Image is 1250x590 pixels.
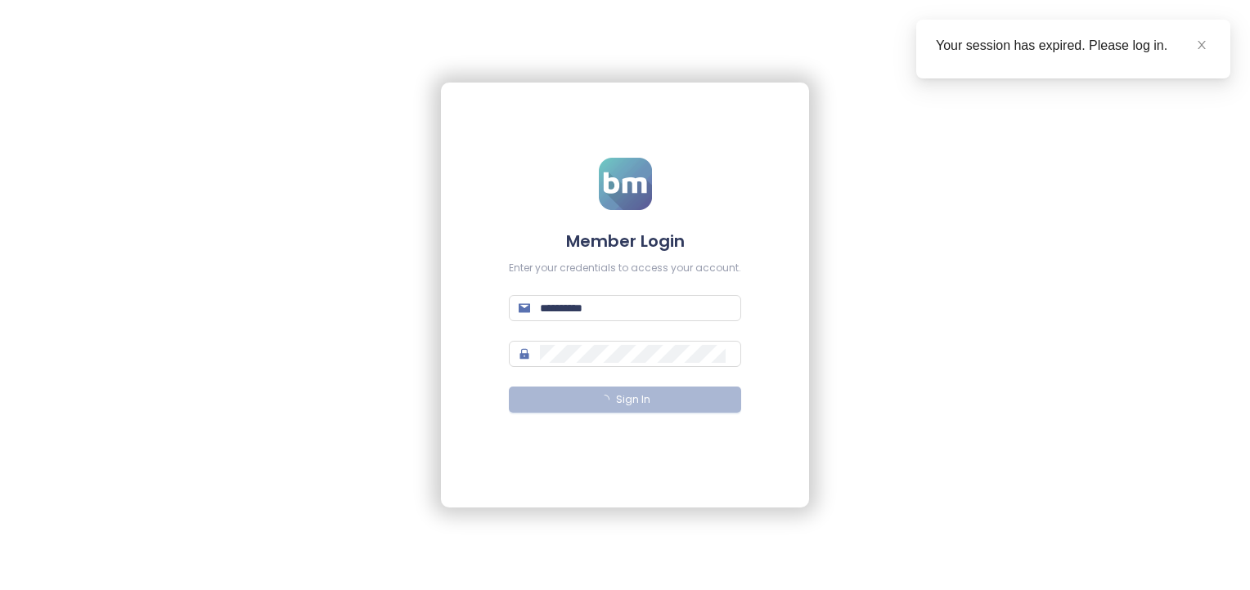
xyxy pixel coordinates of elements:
span: mail [519,302,530,314]
span: lock [519,348,530,360]
h4: Member Login [509,230,741,253]
button: Sign In [509,387,741,413]
span: Sign In [616,392,650,408]
img: logo [599,158,652,210]
div: Enter your credentials to access your account. [509,261,741,276]
span: loading [600,395,609,405]
span: close [1196,39,1207,51]
div: Your session has expired. Please log in. [936,36,1211,56]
